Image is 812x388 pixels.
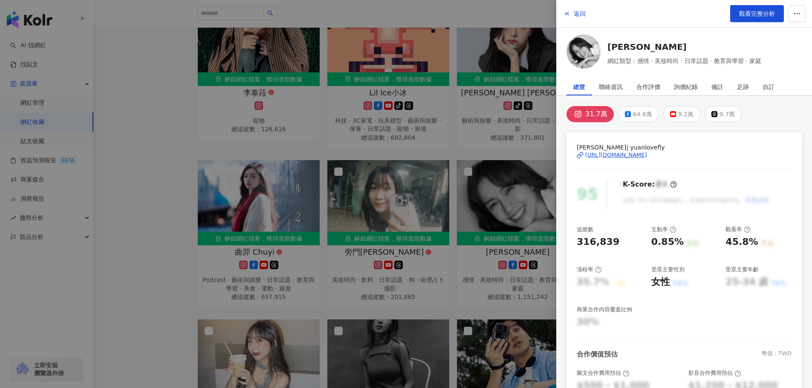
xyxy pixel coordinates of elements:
button: 9.2萬 [663,106,700,122]
div: 互動率 [651,226,676,233]
div: 64.6萬 [633,108,652,120]
div: 45.8% [725,236,758,249]
a: 觀看完整分析 [730,5,784,22]
div: 影音合作費用預估 [688,369,741,377]
div: 自訂 [763,78,774,95]
span: 返回 [574,10,586,17]
div: 0.85% [651,236,684,249]
button: 返回 [563,5,586,22]
div: 合作價值預估 [577,350,618,359]
div: [URL][DOMAIN_NAME] [585,151,647,159]
div: 9.2萬 [678,108,694,120]
div: 追蹤數 [577,226,593,233]
div: 漲粉率 [577,266,602,273]
img: KOL Avatar [566,34,601,69]
span: 網紅類型：感情 · 美妝時尚 · 日常話題 · 教育與學習 · 家庭 [607,56,761,66]
div: 女性 [651,276,670,289]
a: KOL Avatar [566,34,601,72]
button: 31.7萬 [566,106,614,122]
div: 9.7萬 [720,108,735,120]
div: 商業合作內容覆蓋比例 [577,306,632,313]
span: [PERSON_NAME]| yuanlovefly [577,143,792,152]
a: [PERSON_NAME] [607,41,761,53]
span: 觀看完整分析 [739,10,775,17]
div: K-Score : [623,180,677,189]
div: 316,839 [577,236,619,249]
div: 31.7萬 [585,108,607,120]
div: 聯絡資訊 [599,78,623,95]
div: 圖文合作費用預估 [577,369,630,377]
div: 受眾主要年齡 [725,266,759,273]
div: 觀看率 [725,226,751,233]
div: 足跡 [737,78,749,95]
div: 備註 [711,78,723,95]
div: 幣值：TWD [762,350,792,359]
div: 詢價紀錄 [674,78,698,95]
div: 合作評價 [636,78,660,95]
button: 64.6萬 [618,106,659,122]
a: [URL][DOMAIN_NAME] [577,151,792,159]
button: 9.7萬 [705,106,742,122]
div: 總覽 [573,78,585,95]
div: 受眾主要性別 [651,266,685,273]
